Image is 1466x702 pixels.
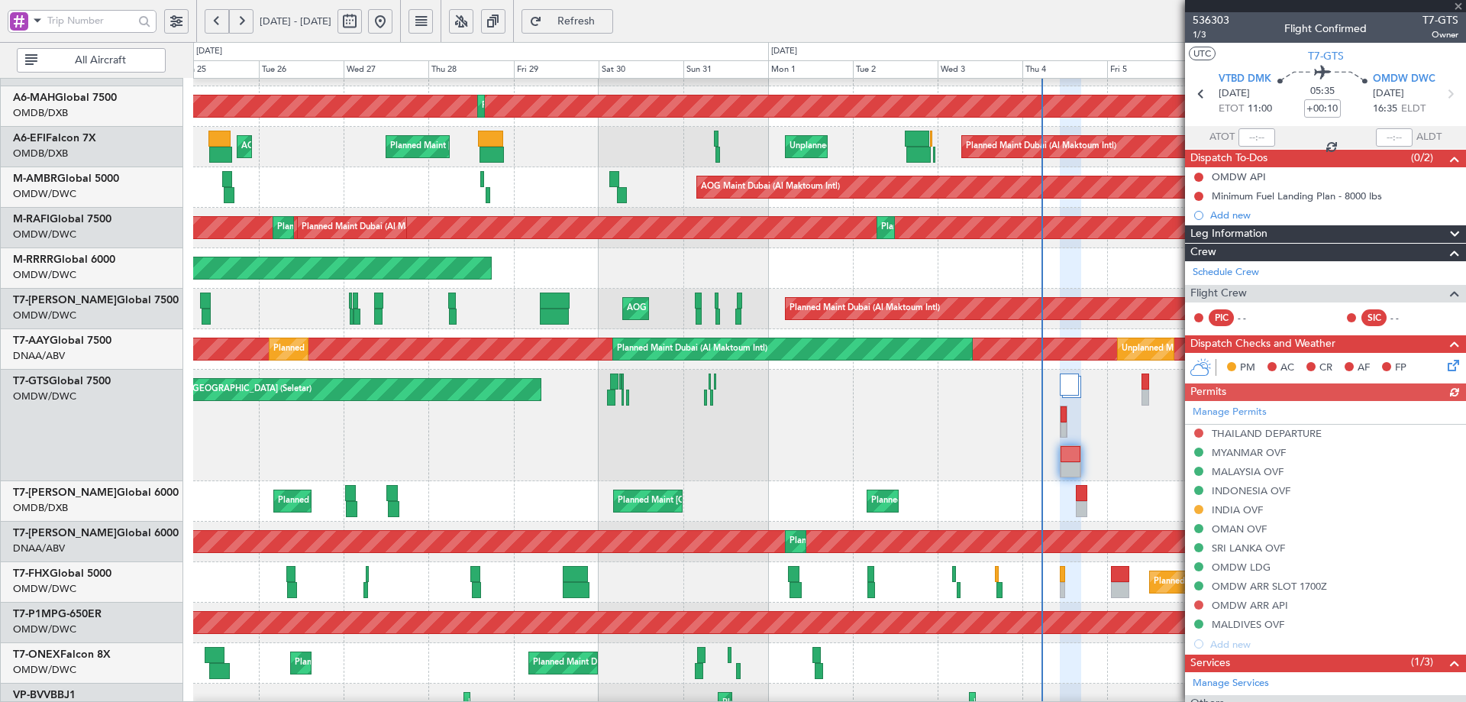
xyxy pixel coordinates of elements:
span: Leg Information [1190,225,1267,243]
span: Flight Crew [1190,285,1247,302]
span: A6-MAH [13,92,55,103]
a: M-RRRRGlobal 6000 [13,254,115,265]
a: OMDB/DXB [13,106,68,120]
div: Planned Maint Dubai (Al Maktoum Intl) [277,216,428,239]
span: T7-P1MP [13,609,58,620]
span: Dispatch To-Dos [1190,150,1267,167]
span: VP-BVV [13,690,50,700]
div: Fri 5 [1107,60,1192,79]
a: OMDW/DWC [13,390,76,403]
span: Refresh [545,16,608,27]
div: Planned Maint Dubai (Al Maktoum Intl) [790,297,940,320]
div: AOG Maint [GEOGRAPHIC_DATA] (Dubai Intl) [241,135,420,158]
div: [DATE] [771,45,797,58]
a: A6-EFIFalcon 7X [13,133,96,144]
div: Tue 2 [853,60,938,79]
div: Wed 27 [344,60,428,79]
div: Planned Maint Dubai (Al Maktoum Intl) [790,530,940,553]
a: T7-ONEXFalcon 8X [13,649,111,660]
a: M-AMBRGlobal 5000 [13,173,119,184]
span: T7-GTS [1308,48,1344,64]
span: FP [1395,361,1406,376]
a: Manage Services [1193,676,1269,691]
span: Crew [1190,244,1216,261]
span: T7-ONEX [13,649,60,660]
button: UTC [1189,47,1216,60]
div: - - [1390,311,1425,325]
span: M-RAFI [13,214,50,225]
div: Thu 28 [428,60,513,79]
span: A6-EFI [13,133,46,144]
div: Planned Maint [GEOGRAPHIC_DATA] ([GEOGRAPHIC_DATA] Intl) [482,95,737,118]
div: Thu 4 [1022,60,1107,79]
a: OMDW/DWC [13,663,76,677]
div: Planned Maint Dubai (Al Maktoum Intl) [617,338,767,361]
span: T7-AAY [13,335,50,346]
span: T7-[PERSON_NAME] [13,295,117,306]
div: Add new [1210,209,1458,222]
div: - - [1238,311,1272,325]
a: OMDB/DXB [13,501,68,515]
span: M-AMBR [13,173,57,184]
span: ETOT [1219,102,1244,117]
div: Planned Maint Dubai (Al Maktoum Intl) [533,652,683,675]
a: DNAA/ABV [13,542,65,555]
a: T7-[PERSON_NAME]Global 7500 [13,295,179,306]
span: T7-[PERSON_NAME] [13,487,117,498]
span: T7-GTS [1422,12,1458,28]
span: ELDT [1401,102,1426,117]
span: Owner [1422,28,1458,41]
a: T7-[PERSON_NAME]Global 6000 [13,487,179,498]
div: Sun 31 [683,60,768,79]
div: Minimum Fuel Landing Plan - 8000 lbs [1212,189,1382,202]
div: Unplanned Maint [GEOGRAPHIC_DATA] ([GEOGRAPHIC_DATA]) [790,135,1041,158]
div: AOG Maint Dubai (Al Maktoum Intl) [627,297,766,320]
div: Fri 29 [514,60,599,79]
span: Dispatch Checks and Weather [1190,335,1335,353]
div: Mon 1 [768,60,853,79]
a: OMDW/DWC [13,623,76,636]
div: Flight Confirmed [1284,21,1367,37]
a: T7-FHXGlobal 5000 [13,568,111,579]
a: T7-P1MPG-650ER [13,609,102,620]
span: PM [1240,361,1255,376]
div: Wed 3 [938,60,1022,79]
div: Planned Maint [GEOGRAPHIC_DATA] ([GEOGRAPHIC_DATA] Intl) [390,135,645,158]
div: OMDW API [1212,170,1266,183]
span: 536303 [1193,12,1229,28]
a: M-RAFIGlobal 7500 [13,214,111,225]
div: [DATE] [196,45,222,58]
a: Schedule Crew [1193,265,1259,280]
div: Sat 30 [599,60,683,79]
a: OMDW/DWC [13,582,76,596]
div: Planned Maint Dubai (Al Maktoum Intl) [295,652,445,675]
div: Tue 26 [259,60,344,79]
a: OMDW/DWC [13,268,76,282]
div: Planned Maint Dubai (Al Maktoum Intl) [881,216,1032,239]
div: Planned Maint Dubai (Al Maktoum Intl) [966,135,1116,158]
span: ATOT [1209,130,1235,145]
a: T7-[PERSON_NAME]Global 6000 [13,528,179,539]
a: T7-GTSGlobal 7500 [13,376,111,387]
div: Planned Maint [GEOGRAPHIC_DATA] ([GEOGRAPHIC_DATA] Intl) [278,490,533,513]
span: [DATE] - [DATE] [260,15,331,28]
span: All Aircraft [40,55,160,66]
span: OMDW DWC [1373,72,1435,87]
a: OMDB/DXB [13,147,68,160]
span: Services [1190,655,1230,672]
div: Planned Maint [GEOGRAPHIC_DATA] ([GEOGRAPHIC_DATA]) [1154,571,1394,594]
a: A6-MAHGlobal 7500 [13,92,117,103]
span: 16:35 [1373,102,1397,117]
a: OMDW/DWC [13,187,76,201]
div: Planned Maint Dubai (Al Maktoum Intl) [273,338,424,361]
div: PIC [1209,309,1234,326]
span: (1/3) [1411,654,1433,670]
div: Planned Maint [GEOGRAPHIC_DATA] ([GEOGRAPHIC_DATA] Intl) [871,490,1126,513]
button: All Aircraft [17,48,166,73]
span: AF [1358,361,1370,376]
span: [DATE] [1373,86,1404,102]
span: VTBD DMK [1219,72,1271,87]
span: 05:35 [1310,84,1335,99]
span: 1/3 [1193,28,1229,41]
div: Unplanned Maint [GEOGRAPHIC_DATA] (Seletar) [121,378,312,401]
